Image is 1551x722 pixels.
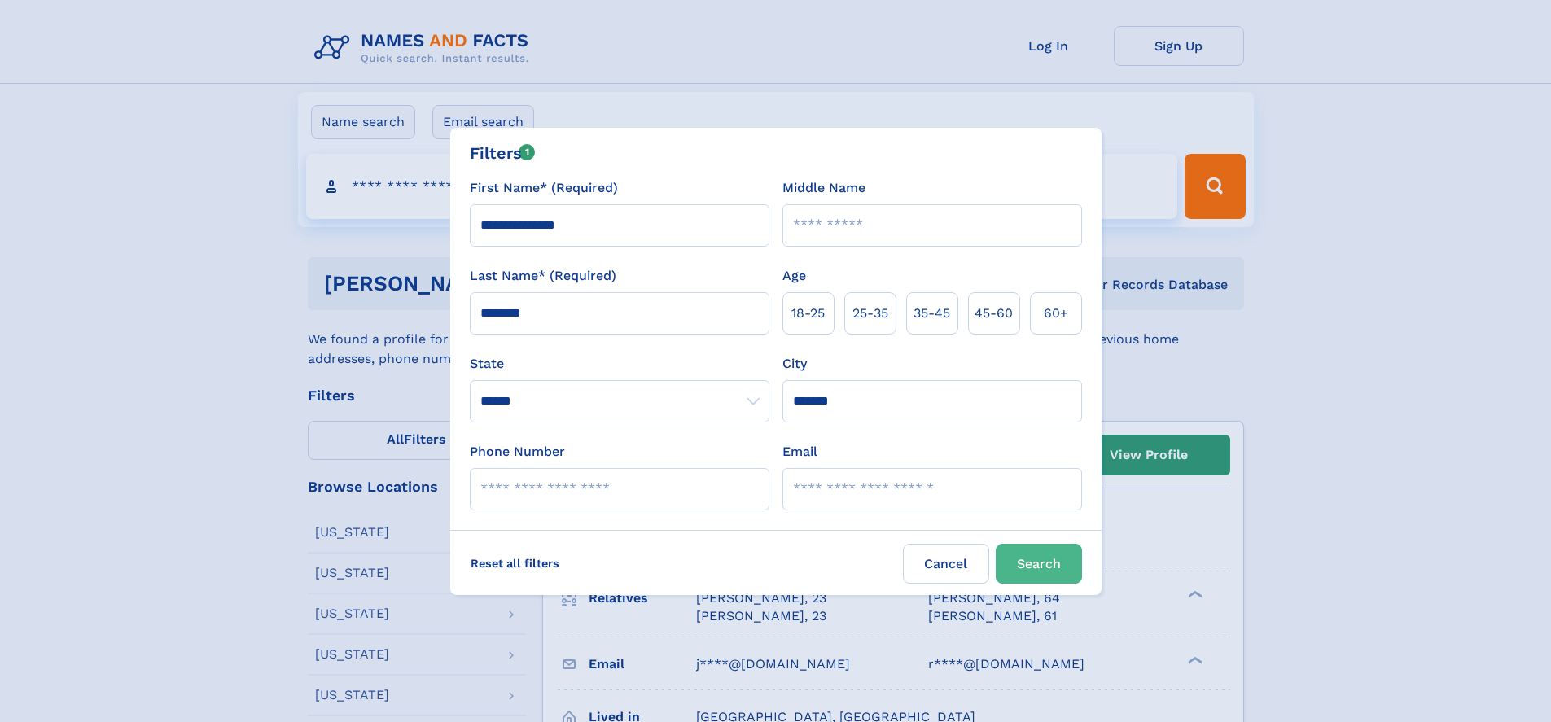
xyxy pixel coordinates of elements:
label: Phone Number [470,442,565,462]
div: Filters [470,141,536,165]
label: City [782,354,807,374]
label: Middle Name [782,178,865,198]
span: 25‑35 [852,304,888,323]
label: State [470,354,769,374]
label: Cancel [903,544,989,584]
span: 60+ [1044,304,1068,323]
span: 18‑25 [791,304,825,323]
label: Age [782,266,806,286]
label: Email [782,442,817,462]
button: Search [996,544,1082,584]
label: Last Name* (Required) [470,266,616,286]
span: 35‑45 [914,304,950,323]
label: Reset all filters [460,544,570,583]
span: 45‑60 [975,304,1013,323]
label: First Name* (Required) [470,178,618,198]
